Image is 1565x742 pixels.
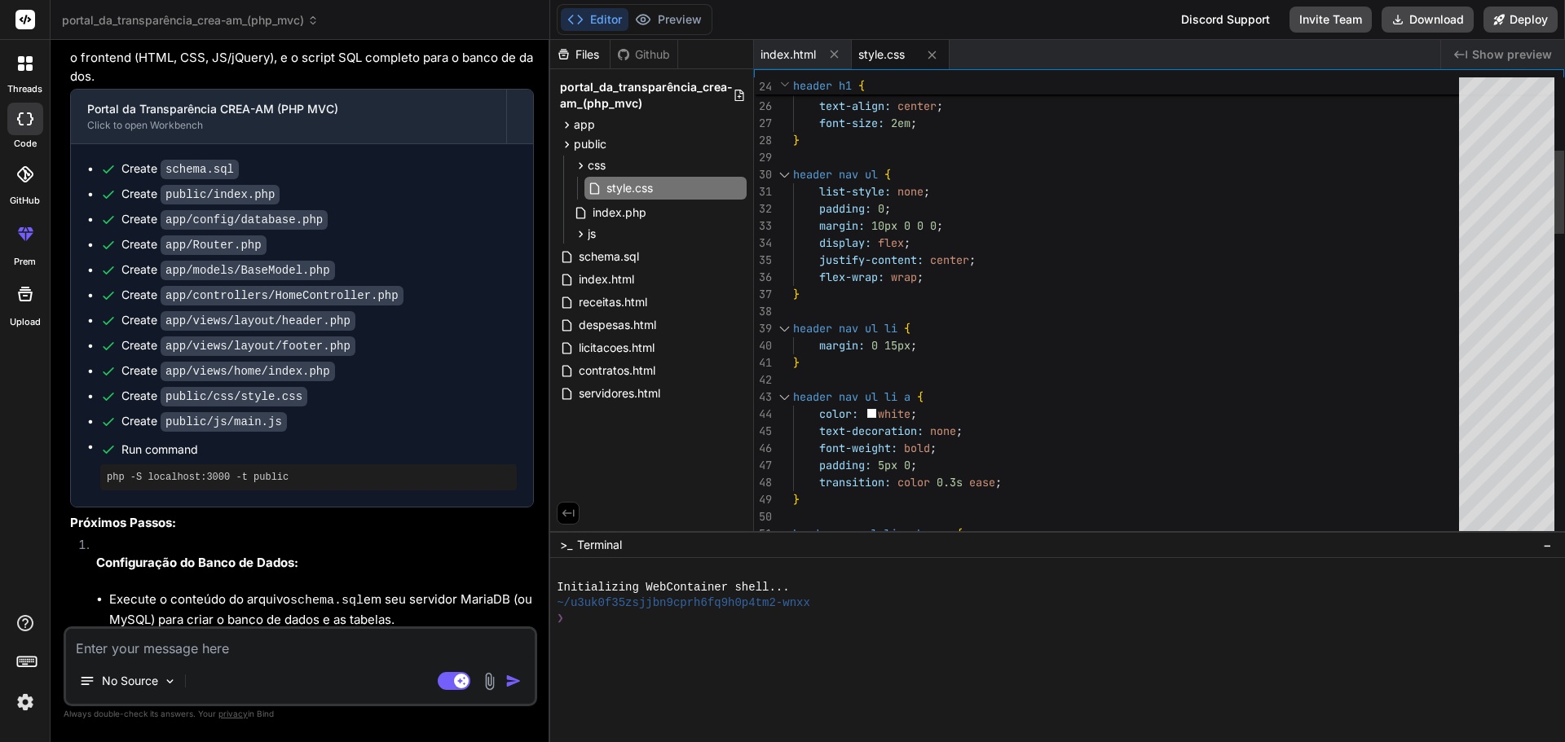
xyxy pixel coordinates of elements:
[121,287,403,304] div: Create
[904,441,930,455] span: bold
[793,167,832,182] span: header
[161,160,239,179] code: schema.sql
[865,389,878,404] span: ul
[161,336,355,356] code: app/views/layout/footer.php
[1543,537,1552,553] span: −
[774,525,795,542] div: Click to collapse the range.
[754,440,772,457] div: 46
[577,247,641,266] span: schema.sql
[588,226,596,242] span: js
[754,200,772,217] div: 32
[754,423,772,440] div: 45
[71,90,506,143] button: Portal da Transparência CREA-AM (PHP MVC)Click to open Workbench
[290,594,364,608] code: schema.sql
[878,406,910,421] span: white
[754,217,772,235] div: 33
[774,320,795,337] div: Click to collapse the range.
[819,458,871,472] span: padding:
[557,611,565,626] span: ❯
[754,78,772,95] span: 24
[605,178,655,198] span: style.css
[14,255,36,269] label: prem
[561,8,628,31] button: Editor
[754,474,772,491] div: 48
[754,337,772,354] div: 40
[910,406,917,421] span: ;
[878,235,904,250] span: flex
[865,526,878,541] span: ul
[819,270,884,284] span: flex-wrap:
[10,194,40,208] label: GitHub
[754,389,772,406] div: 43
[121,337,355,354] div: Create
[10,315,41,329] label: Upload
[839,167,858,182] span: nav
[904,526,950,541] span: a:hover
[754,371,772,389] div: 42
[930,252,969,267] span: center
[754,132,772,149] div: 28
[7,82,42,96] label: threads
[839,526,858,541] span: nav
[819,424,924,438] span: text-decoration:
[591,203,648,222] span: index.php
[121,312,355,329] div: Create
[910,338,917,353] span: ;
[865,321,878,336] span: ul
[937,475,963,490] span: 0.3s
[917,389,924,404] span: {
[839,389,858,404] span: nav
[884,389,897,404] span: li
[910,458,917,472] span: ;
[819,338,865,353] span: margin:
[754,166,772,183] div: 30
[858,46,905,63] span: style.css
[754,235,772,252] div: 34
[891,116,910,130] span: 2em
[937,218,943,233] span: ;
[577,384,662,403] span: servidores.html
[1289,7,1372,33] button: Invite Team
[878,458,897,472] span: 5px
[121,236,267,253] div: Create
[884,201,891,216] span: ;
[793,355,800,370] span: }
[70,515,176,530] strong: Próximos Passos:
[819,475,891,490] span: transition:
[161,412,287,432] code: public/js/main.js
[884,526,897,541] span: li
[577,338,656,358] span: licitacoes.html
[793,389,832,404] span: header
[956,424,963,438] span: ;
[910,116,917,130] span: ;
[109,591,534,629] li: Execute o conteúdo do arquivo em seu servidor MariaDB (ou MySQL) para criar o banco de dados e as...
[577,361,657,380] span: contratos.html
[904,458,910,472] span: 0
[956,526,963,541] span: {
[121,261,335,279] div: Create
[121,388,307,405] div: Create
[611,46,677,63] div: Github
[760,46,816,63] span: index.html
[871,218,897,233] span: 10px
[917,270,924,284] span: ;
[819,218,865,233] span: margin:
[793,321,832,336] span: header
[550,46,610,63] div: Files
[161,362,335,381] code: app/views/home/index.php
[574,116,595,133] span: app
[11,688,39,716] img: settings
[754,406,772,423] div: 44
[754,303,772,320] div: 38
[754,491,772,508] div: 49
[161,210,328,230] code: app/config/database.php
[480,672,499,691] img: attachment
[904,321,910,336] span: {
[774,389,795,406] div: Click to collapse the range.
[819,406,858,421] span: color:
[557,580,790,595] span: Initializing WebContainer shell...
[793,526,832,541] span: header
[969,475,995,490] span: ease
[930,441,937,455] span: ;
[819,441,897,455] span: font-weight:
